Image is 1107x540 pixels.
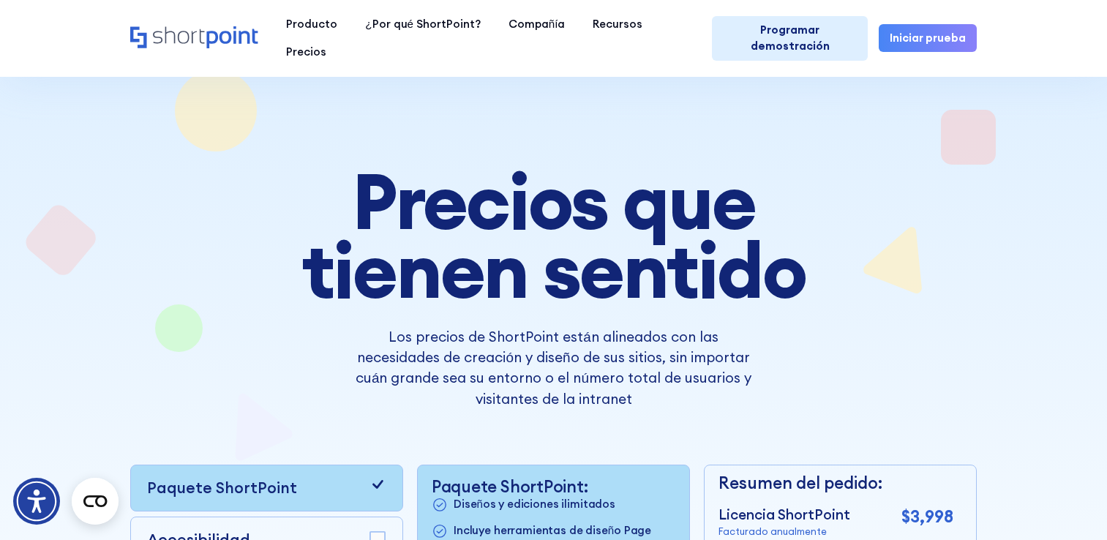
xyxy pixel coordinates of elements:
[286,16,337,33] div: Producto
[273,11,352,39] a: Producto
[365,16,481,33] div: ¿Por qué ShortPoint?
[72,478,119,525] button: Widget de CMP abierto
[130,26,259,50] a: Hogar
[147,476,297,500] p: Paquete ShortPoint
[593,16,642,33] div: Recursos
[432,476,675,496] p: Paquete ShortPoint:
[779,23,1107,540] iframe: Chat Widget
[718,470,953,495] p: Resumen del pedido:
[712,16,867,61] a: Programar demostración
[273,38,341,66] a: Precios
[351,11,494,39] a: ¿Por qué ShortPoint?
[509,16,566,33] div: Compañía
[13,478,60,525] div: Menú de Accesibilidad
[346,326,761,409] p: Los precios de ShortPoint están alineados con las necesidades de creación y diseño de sus sitios,...
[718,504,850,525] p: Licencia ShortPoint
[779,23,1107,540] div: Widget de chat
[718,525,850,539] p: Facturado anualmente
[454,496,615,514] p: Diseños y ediciones ilimitados
[579,11,656,39] a: Recursos
[286,44,326,61] div: Precios
[242,166,865,304] h1: Precios que tienen sentido
[495,11,579,39] a: Compañía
